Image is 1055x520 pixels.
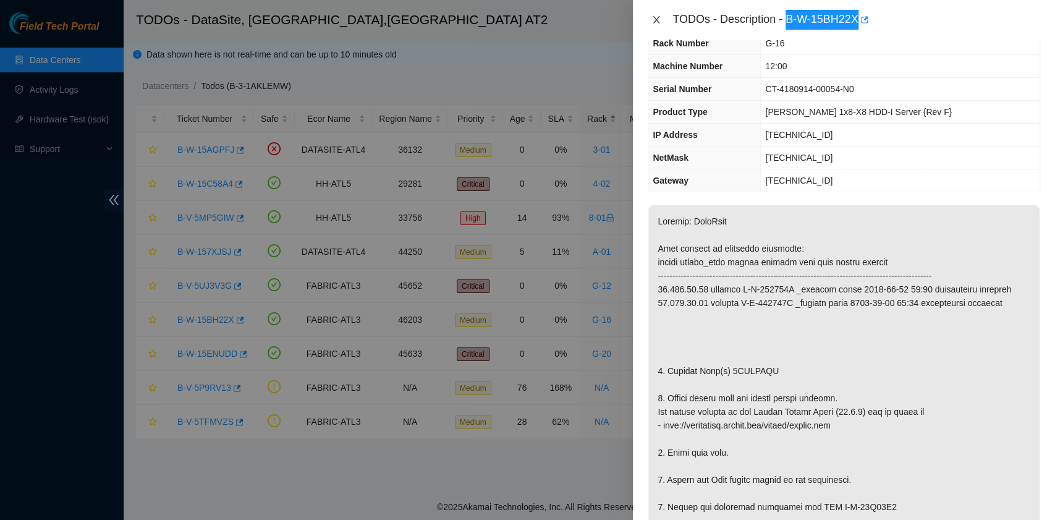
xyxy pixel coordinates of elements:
span: NetMask [653,153,689,163]
span: G-16 [765,38,784,48]
span: [PERSON_NAME] 1x8-X8 HDD-I Server {Rev F} [765,107,952,117]
span: close [651,15,661,25]
button: Close [648,14,665,26]
div: TODOs - Description - B-W-15BH22X [672,10,1040,30]
span: [TECHNICAL_ID] [765,153,833,163]
span: Product Type [653,107,707,117]
span: IP Address [653,130,697,140]
span: Serial Number [653,84,711,94]
span: 12:00 [765,61,787,71]
span: [TECHNICAL_ID] [765,130,833,140]
span: Machine Number [653,61,722,71]
span: Rack Number [653,38,708,48]
span: Gateway [653,176,689,185]
span: CT-4180914-00054-N0 [765,84,854,94]
span: [TECHNICAL_ID] [765,176,833,185]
